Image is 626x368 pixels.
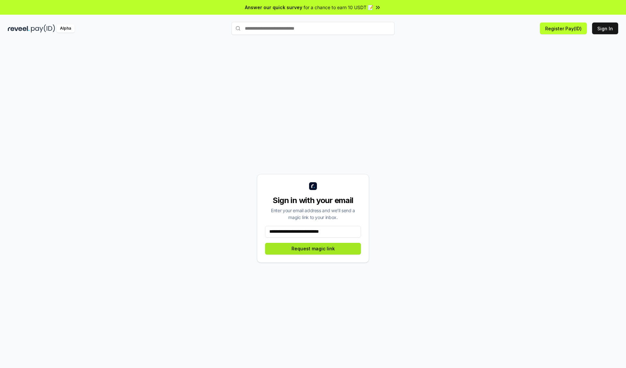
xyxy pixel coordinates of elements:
button: Sign In [592,22,618,34]
span: for a chance to earn 10 USDT 📝 [304,4,373,11]
img: reveel_dark [8,24,30,33]
div: Alpha [56,24,75,33]
img: pay_id [31,24,55,33]
button: Request magic link [265,243,361,255]
button: Register Pay(ID) [540,22,587,34]
div: Sign in with your email [265,195,361,206]
span: Answer our quick survey [245,4,302,11]
div: Enter your email address and we’ll send a magic link to your inbox. [265,207,361,221]
img: logo_small [309,182,317,190]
